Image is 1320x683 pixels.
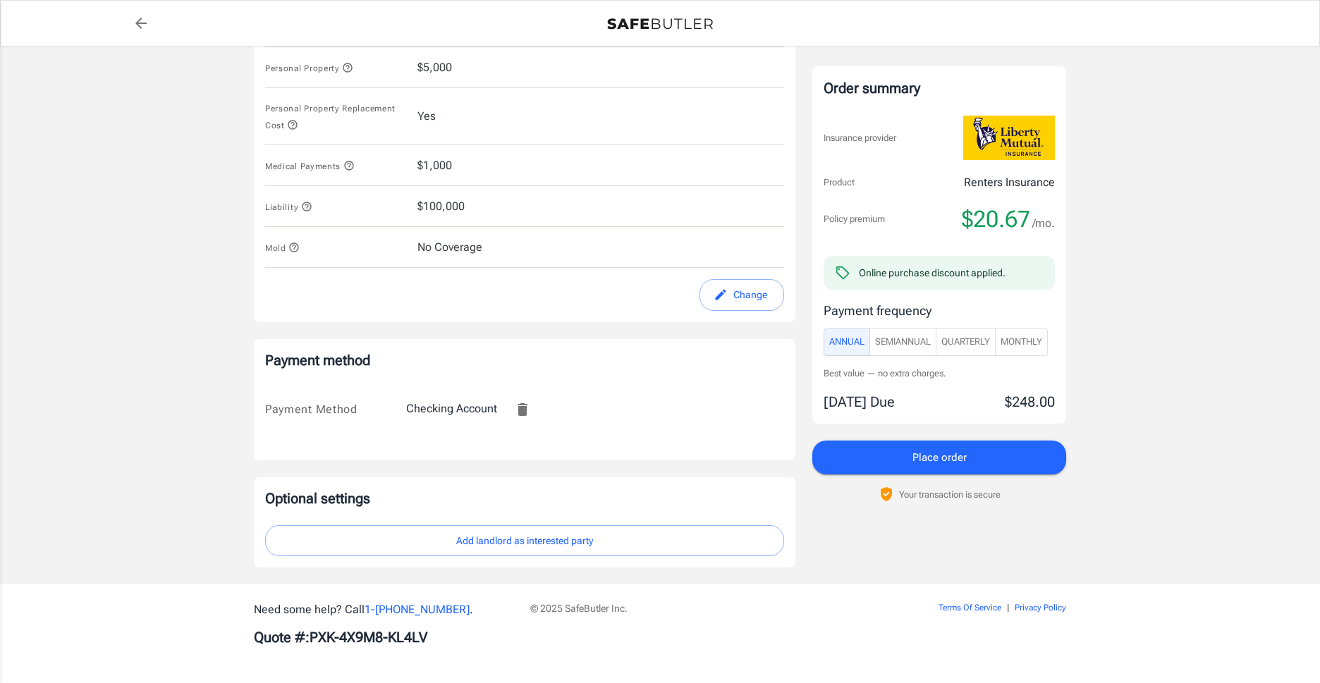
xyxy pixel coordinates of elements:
[1015,603,1066,613] a: Privacy Policy
[859,266,1006,280] div: Online purchase discount applied.
[265,350,784,370] p: Payment method
[254,601,513,618] p: Need some help? Call .
[265,488,784,508] p: Optional settings
[417,239,482,256] span: No Coverage
[899,488,1001,501] p: Your transaction is secure
[962,205,1030,233] span: $20.67
[939,603,1001,613] a: Terms Of Service
[506,393,539,426] button: Remove this card
[265,239,300,256] button: Mold
[699,279,784,311] button: edit
[417,198,465,215] span: $100,000
[941,334,990,350] span: Quarterly
[265,198,312,215] button: Liability
[265,243,300,253] span: Mold
[254,629,427,646] b: Quote #: PXK-4X9M8-KL4LV
[963,116,1055,160] img: Liberty Mutual
[824,328,870,356] button: Annual
[607,18,713,30] img: Back to quotes
[265,63,353,73] span: Personal Property
[265,161,355,171] span: Medical Payments
[869,328,936,356] button: SemiAnnual
[824,176,855,190] p: Product
[265,157,355,174] button: Medical Payments
[824,78,1055,99] div: Order summary
[265,99,406,133] button: Personal Property Replacement Cost
[995,328,1048,356] button: Monthly
[812,441,1066,474] button: Place order
[829,334,864,350] span: Annual
[912,448,967,467] span: Place order
[824,367,1055,381] p: Best value — no extra charges.
[265,401,406,418] div: Payment Method
[530,601,859,615] p: © 2025 SafeButler Inc.
[824,212,885,226] p: Policy premium
[1007,603,1009,613] span: |
[417,59,452,76] span: $5,000
[875,334,931,350] span: SemiAnnual
[265,202,312,212] span: Liability
[265,59,353,76] button: Personal Property
[127,9,155,37] a: back to quotes
[265,104,396,130] span: Personal Property Replacement Cost
[1032,214,1055,233] span: /mo.
[406,402,497,415] span: Checking Account
[936,328,996,356] button: Quarterly
[417,157,452,174] span: $1,000
[824,131,896,145] p: Insurance provider
[417,108,436,125] span: Yes
[964,174,1055,191] p: Renters Insurance
[365,603,470,616] a: 1-[PHONE_NUMBER]
[824,391,895,412] p: [DATE] Due
[824,301,1055,320] p: Payment frequency
[1005,391,1055,412] p: $248.00
[1001,334,1042,350] span: Monthly
[265,525,784,557] button: Add landlord as interested party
